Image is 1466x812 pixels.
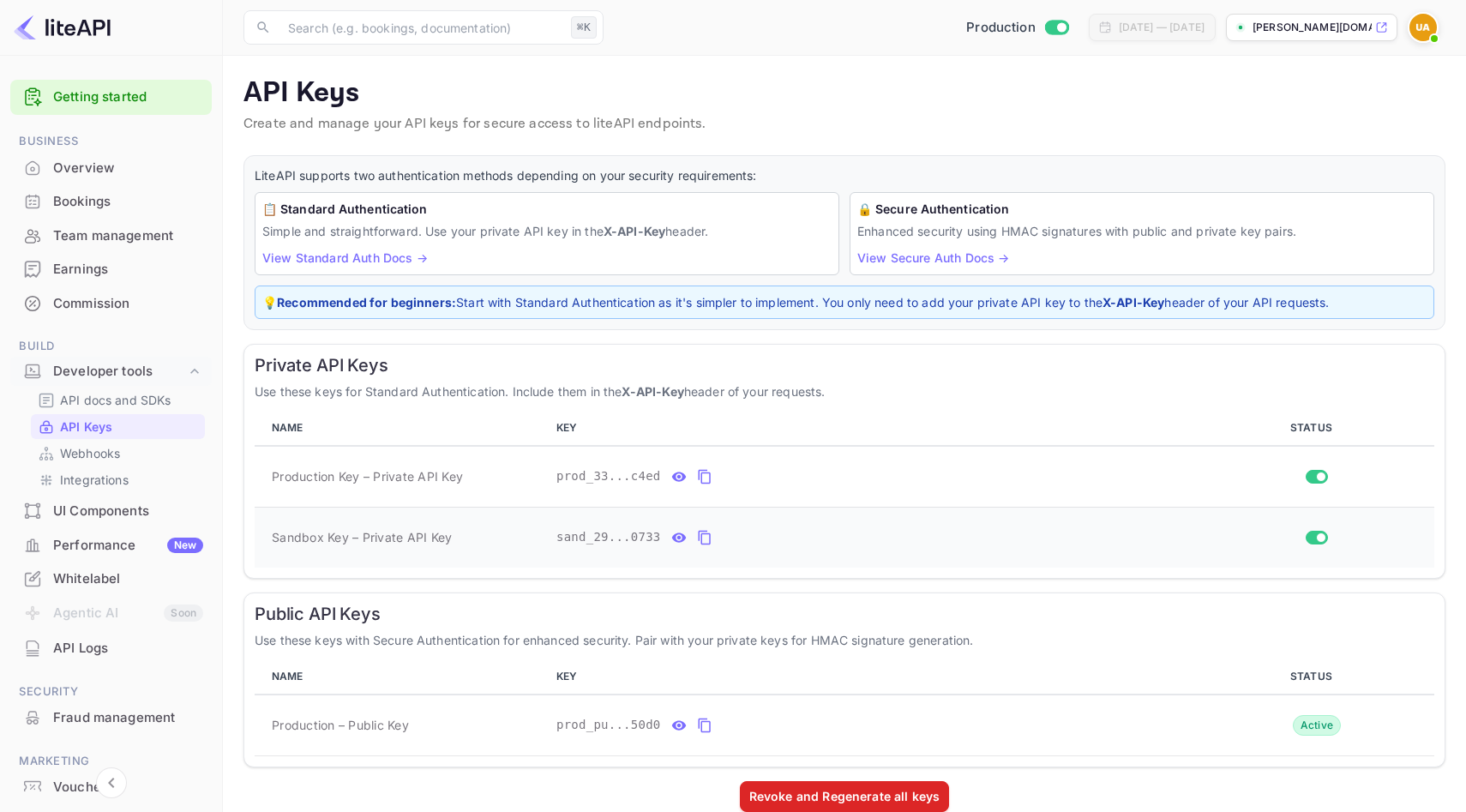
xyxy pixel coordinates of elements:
[31,441,205,466] div: Webhooks
[10,529,212,562] div: PerformanceNew
[96,767,127,798] button: Collapse navigation
[10,152,212,185] div: Overview
[53,226,203,246] div: Team management
[10,771,212,804] div: Vouchers
[10,287,212,319] a: Commission
[38,418,198,436] a: API Keys
[255,355,1434,376] h6: Private API Keys
[857,250,1009,265] a: View Secure Auth Docs →
[556,467,661,485] span: prod_33...c4ed
[38,391,198,409] a: API docs and SDKs
[53,362,186,382] div: Developer tools
[53,708,203,728] div: Fraud management
[10,80,212,115] div: Getting started
[10,701,212,733] a: Fraud management
[10,683,212,701] span: Security
[571,16,597,39] div: ⌘K
[31,388,205,412] div: API docs and SDKs
[60,471,129,489] p: Integrations
[1119,20,1205,35] div: [DATE] — [DATE]
[10,253,212,285] a: Earnings
[53,159,203,178] div: Overview
[262,250,428,265] a: View Standard Auth Docs →
[60,418,112,436] p: API Keys
[1293,715,1342,736] div: Active
[556,716,661,734] span: prod_pu...50d0
[10,220,212,251] a: Team management
[53,192,203,212] div: Bookings
[10,220,212,253] div: Team management
[262,200,832,219] h6: 📋 Standard Authentication
[1199,411,1434,446] th: STATUS
[38,444,198,462] a: Webhooks
[255,604,1434,624] h6: Public API Keys
[622,384,683,399] strong: X-API-Key
[1199,659,1434,695] th: STATUS
[53,87,203,107] a: Getting started
[255,411,1434,568] table: private api keys table
[10,752,212,771] span: Marketing
[255,166,1434,185] p: LiteAPI supports two authentication methods depending on your security requirements:
[255,382,1434,400] p: Use these keys for Standard Authentication. Include them in the header of your requests.
[556,528,661,546] span: sand_29...0733
[53,569,203,589] div: Whitelabel
[10,357,212,387] div: Developer tools
[10,562,212,594] a: Whitelabel
[10,771,212,803] a: Vouchers
[53,778,203,797] div: Vouchers
[10,337,212,356] span: Build
[53,260,203,280] div: Earnings
[53,639,203,659] div: API Logs
[966,18,1036,38] span: Production
[272,467,463,485] span: Production Key – Private API Key
[277,295,456,310] strong: Recommended for beginners:
[1253,20,1372,35] p: [PERSON_NAME][DOMAIN_NAME]...
[38,471,198,489] a: Integrations
[167,538,203,553] div: New
[10,632,212,665] div: API Logs
[10,529,212,561] a: PerformanceNew
[10,152,212,183] a: Overview
[262,222,832,240] p: Simple and straightforward. Use your private API key in the header.
[60,444,120,462] p: Webhooks
[278,10,564,45] input: Search (e.g. bookings, documentation)
[857,200,1427,219] h6: 🔒 Secure Authentication
[255,659,550,695] th: NAME
[53,536,203,556] div: Performance
[255,659,1434,756] table: public api keys table
[272,716,409,734] span: Production – Public Key
[31,414,205,439] div: API Keys
[262,293,1427,311] p: 💡 Start with Standard Authentication as it's simpler to implement. You only need to add your priv...
[604,224,665,238] strong: X-API-Key
[10,253,212,286] div: Earnings
[53,502,203,521] div: UI Components
[31,467,205,492] div: Integrations
[255,411,550,446] th: NAME
[14,14,111,41] img: LiteAPI logo
[959,18,1075,38] div: Switch to Sandbox mode
[10,132,212,151] span: Business
[243,76,1445,111] p: API Keys
[10,495,212,526] a: UI Components
[10,287,212,321] div: Commission
[10,185,212,217] a: Bookings
[255,631,1434,649] p: Use these keys with Secure Authentication for enhanced security. Pair with your private keys for ...
[10,562,212,596] div: Whitelabel
[749,787,940,805] div: Revoke and Regenerate all keys
[10,495,212,528] div: UI Components
[550,411,1199,446] th: KEY
[272,528,452,546] span: Sandbox Key – Private API Key
[10,185,212,219] div: Bookings
[10,632,212,664] a: API Logs
[550,659,1199,695] th: KEY
[1103,295,1164,310] strong: X-API-Key
[243,114,1445,135] p: Create and manage your API keys for secure access to liteAPI endpoints.
[10,701,212,735] div: Fraud management
[1409,14,1437,41] img: Umang Agarwal
[857,222,1427,240] p: Enhanced security using HMAC signatures with public and private key pairs.
[53,294,203,314] div: Commission
[60,391,171,409] p: API docs and SDKs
